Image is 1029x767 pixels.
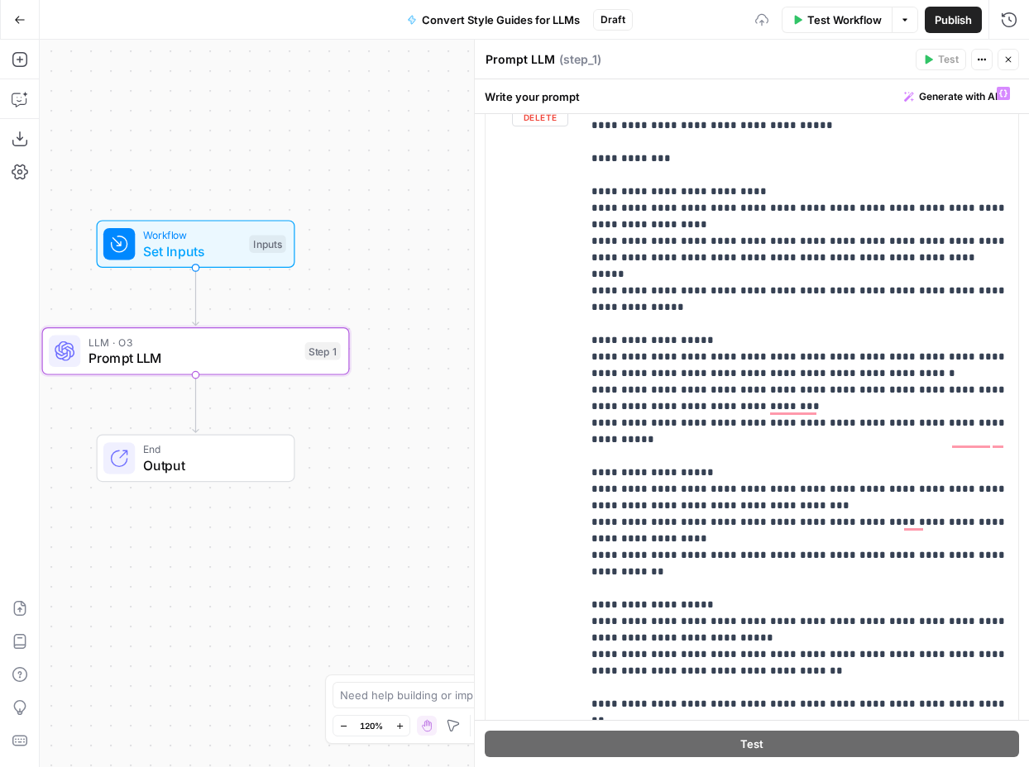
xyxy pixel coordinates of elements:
[143,455,278,475] span: Output
[807,12,882,28] span: Test Workflow
[360,719,383,732] span: 120%
[305,342,341,360] div: Step 1
[582,79,1018,752] div: To enrich screen reader interactions, please activate Accessibility in Grammarly extension settings
[42,435,350,483] div: EndOutput
[486,51,555,68] textarea: Prompt LLM
[782,7,892,33] button: Test Workflow
[89,334,297,350] span: LLM · O3
[422,12,580,28] span: Convert Style Guides for LLMs
[143,227,242,243] span: Workflow
[938,52,959,67] span: Test
[559,51,601,68] span: ( step_1 )
[935,12,972,28] span: Publish
[925,7,982,33] button: Publish
[42,327,350,375] div: LLM · O3Prompt LLMStep 1
[249,235,285,253] div: Inputs
[89,348,297,368] span: Prompt LLM
[193,268,199,326] g: Edge from start to step_1
[916,49,966,70] button: Test
[601,12,625,27] span: Draft
[143,241,242,261] span: Set Inputs
[397,7,590,33] button: Convert Style Guides for LLMs
[919,89,998,104] span: Generate with AI
[485,731,1019,757] button: Test
[143,441,278,457] span: End
[512,108,568,126] button: Delete
[740,736,763,752] span: Test
[897,86,1019,107] button: Generate with AI
[42,220,350,268] div: WorkflowSet InputsInputs
[475,79,1029,113] div: Write your prompt
[193,375,199,433] g: Edge from step_1 to end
